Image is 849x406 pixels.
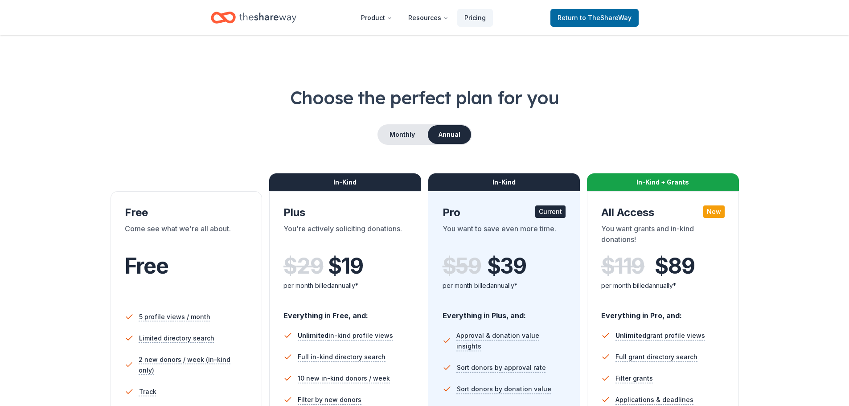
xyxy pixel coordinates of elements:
[269,173,421,191] div: In-Kind
[601,205,725,220] div: All Access
[428,173,580,191] div: In-Kind
[703,205,725,218] div: New
[535,205,566,218] div: Current
[139,354,248,376] span: 2 new donors / week (in-kind only)
[457,384,551,394] span: Sort donors by donation value
[36,85,813,110] h1: Choose the perfect plan for you
[125,253,168,279] span: Free
[283,205,407,220] div: Plus
[457,362,546,373] span: Sort donors by approval rate
[601,280,725,291] div: per month billed annually*
[615,394,693,405] span: Applications & deadlines
[443,303,566,321] div: Everything in Plus, and:
[615,332,646,339] span: Unlimited
[587,173,739,191] div: In-Kind + Grants
[601,303,725,321] div: Everything in Pro, and:
[457,9,493,27] a: Pricing
[298,352,386,362] span: Full in-kind directory search
[601,223,725,248] div: You want grants and in-kind donations!
[615,332,705,339] span: grant profile views
[283,303,407,321] div: Everything in Free, and:
[125,205,248,220] div: Free
[615,352,697,362] span: Full grant directory search
[558,12,632,23] span: Return
[456,330,566,352] span: Approval & donation value insights
[298,332,393,339] span: in-kind profile views
[328,254,363,279] span: $ 19
[298,394,361,405] span: Filter by new donors
[443,280,566,291] div: per month billed annually*
[211,7,296,28] a: Home
[615,373,653,384] span: Filter grants
[283,223,407,248] div: You're actively soliciting donations.
[550,9,639,27] a: Returnto TheShareWay
[139,333,214,344] span: Limited directory search
[298,373,390,384] span: 10 new in-kind donors / week
[298,332,328,339] span: Unlimited
[125,223,248,248] div: Come see what we're all about.
[354,7,493,28] nav: Main
[443,223,566,248] div: You want to save even more time.
[443,205,566,220] div: Pro
[655,254,694,279] span: $ 89
[354,9,399,27] button: Product
[428,125,471,144] button: Annual
[487,254,526,279] span: $ 39
[283,280,407,291] div: per month billed annually*
[139,386,156,397] span: Track
[378,125,426,144] button: Monthly
[139,312,210,322] span: 5 profile views / month
[401,9,455,27] button: Resources
[580,14,632,21] span: to TheShareWay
